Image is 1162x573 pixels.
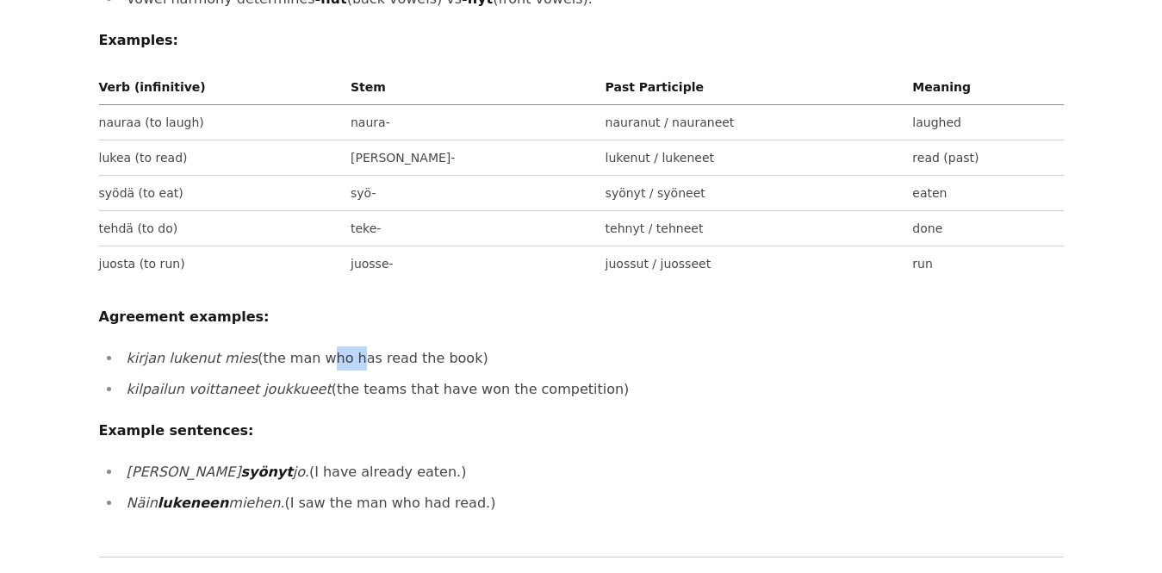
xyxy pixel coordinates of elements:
[99,246,344,281] td: juosta (to run)
[158,495,228,511] strong: lukeneen
[905,77,1063,105] th: Meaning
[905,104,1063,140] td: laughed
[344,140,599,175] td: [PERSON_NAME]-
[344,104,599,140] td: naura-
[344,246,599,281] td: juosse-
[99,422,254,439] strong: Example sentences:
[599,175,906,210] td: syönyt / syöneet
[344,210,599,246] td: teke-
[99,140,344,175] td: lukea (to read)
[99,210,344,246] td: tehdä (to do)
[121,346,1064,371] li: (the man who has read the book)
[599,246,906,281] td: juossut / juosseet
[599,77,906,105] th: Past Participle
[127,381,332,397] em: kilpailun voittaneet joukkueet
[344,77,599,105] th: Stem
[344,175,599,210] td: syö-
[599,210,906,246] td: tehnyt / tehneet
[127,350,258,366] em: kirjan lukenut mies
[905,210,1063,246] td: done
[121,377,1064,402] li: (the teams that have won the competition)
[99,32,178,48] strong: Examples:
[121,491,1064,515] li: (I saw the man who had read.)
[127,495,285,511] em: Näin miehen.
[121,460,1064,484] li: (I have already eaten.)
[127,464,309,480] em: [PERSON_NAME] jo.
[99,175,344,210] td: syödä (to eat)
[99,77,344,105] th: Verb (infinitive)
[99,104,344,140] td: nauraa (to laugh)
[905,175,1063,210] td: eaten
[599,140,906,175] td: lukenut / lukeneet
[99,308,270,325] strong: Agreement examples:
[905,246,1063,281] td: run
[905,140,1063,175] td: read (past)
[240,464,292,480] strong: syönyt
[599,104,906,140] td: nauranut / nauraneet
